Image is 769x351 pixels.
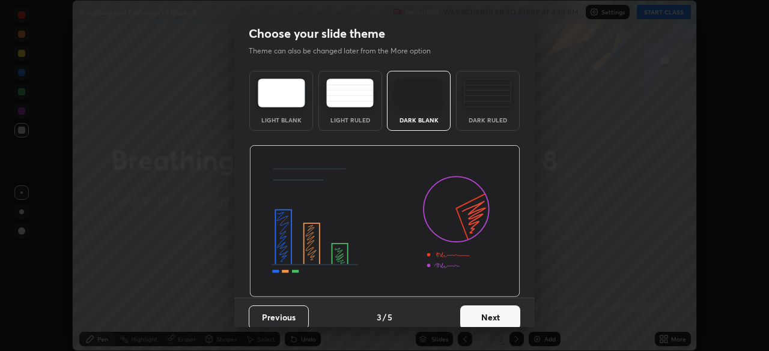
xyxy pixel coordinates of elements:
button: Previous [249,305,309,329]
button: Next [460,305,520,329]
h4: 3 [377,311,381,323]
div: Dark Blank [395,117,443,123]
img: darkTheme.f0cc69e5.svg [395,79,443,107]
p: Theme can also be changed later from the More option [249,46,443,56]
h2: Choose your slide theme [249,26,385,41]
img: darkThemeBanner.d06ce4a2.svg [249,145,520,298]
div: Dark Ruled [464,117,512,123]
img: lightRuledTheme.5fabf969.svg [326,79,374,107]
div: Light Blank [257,117,305,123]
div: Light Ruled [326,117,374,123]
h4: 5 [388,311,392,323]
img: darkRuledTheme.de295e13.svg [464,79,511,107]
img: lightTheme.e5ed3b09.svg [258,79,305,107]
h4: / [383,311,386,323]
